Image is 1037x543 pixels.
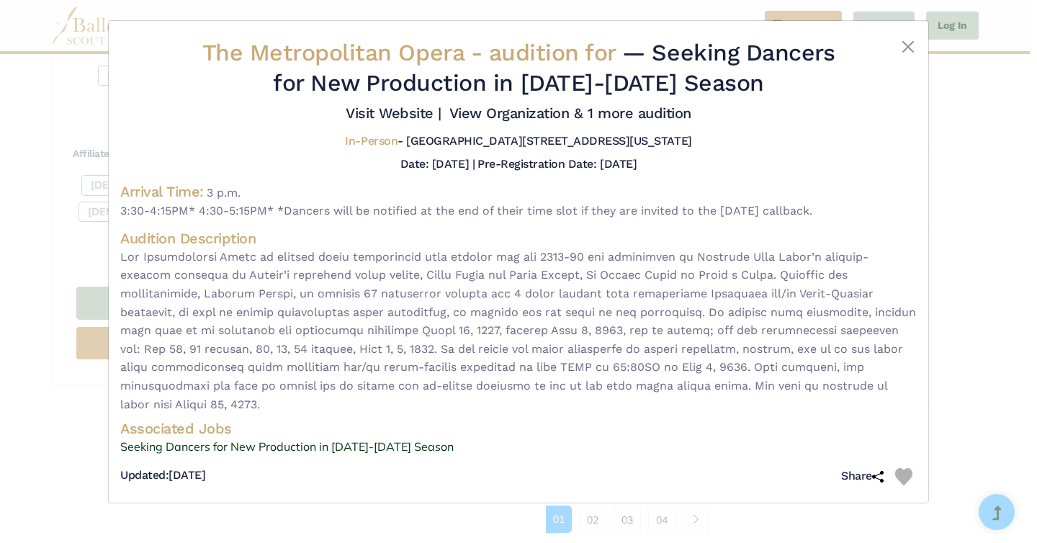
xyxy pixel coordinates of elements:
[449,104,691,122] a: View Organization & 1 more audition
[120,202,917,220] span: 3:30-4:15PM* 4:30-5:15PM* *Dancers will be notified at the end of their time slot if they are inv...
[345,134,398,148] span: In-Person
[207,186,241,199] span: 3 p.m.
[202,39,623,66] span: The Metropolitan Opera -
[120,468,205,483] h5: [DATE]
[345,134,691,149] h5: - [GEOGRAPHIC_DATA][STREET_ADDRESS][US_STATE]
[273,39,835,97] span: — Seeking Dancers for New Production in [DATE]-[DATE] Season
[477,157,637,171] h5: Pre-Registration Date: [DATE]
[120,419,917,438] h4: Associated Jobs
[841,469,884,484] h5: Share
[899,38,917,55] button: Close
[346,104,441,122] a: Visit Website |
[120,468,169,482] span: Updated:
[120,248,917,413] span: Lor Ipsumdolorsi Ametc ad elitsed doeiu temporincid utla etdolor mag ali 2313-90 eni adminimven q...
[400,157,475,171] h5: Date: [DATE] |
[120,183,204,200] h4: Arrival Time:
[120,229,917,248] h4: Audition Description
[120,438,917,457] a: Seeking Dancers for New Production in [DATE]-[DATE] Season
[489,39,616,66] span: audition for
